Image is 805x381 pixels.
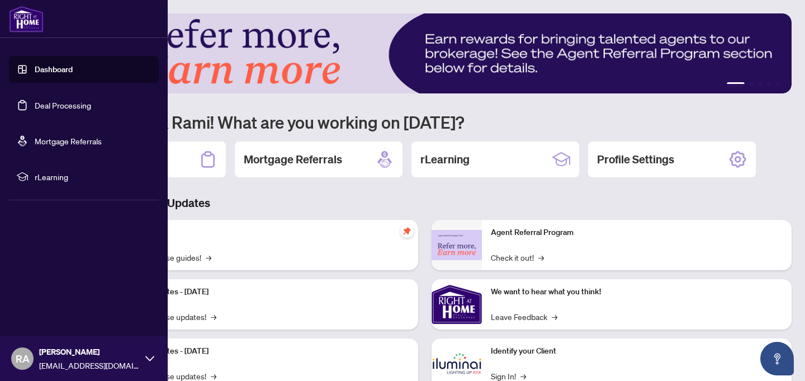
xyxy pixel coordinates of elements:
a: Deal Processing [35,100,91,110]
h3: Brokerage & Industry Updates [58,195,792,211]
button: 1 [727,82,745,87]
h2: rLearning [420,152,470,167]
img: logo [9,6,44,32]
p: Identify your Client [491,345,783,358]
span: [EMAIL_ADDRESS][DOMAIN_NAME] [39,359,140,371]
p: Platform Updates - [DATE] [117,286,409,298]
p: Agent Referral Program [491,227,783,239]
p: We want to hear what you think! [491,286,783,298]
img: Slide 0 [58,13,792,93]
a: Dashboard [35,64,73,74]
img: Agent Referral Program [432,230,482,261]
p: Self-Help [117,227,409,239]
span: → [538,251,544,264]
span: → [211,311,216,323]
span: → [206,251,211,264]
p: Platform Updates - [DATE] [117,345,409,358]
button: 4 [767,82,771,87]
a: Mortgage Referrals [35,136,102,146]
span: [PERSON_NAME] [39,346,140,358]
a: Leave Feedback→ [491,311,557,323]
img: We want to hear what you think! [432,279,482,330]
span: rLearning [35,171,151,183]
h2: Profile Settings [597,152,674,167]
button: 2 [749,82,754,87]
a: Check it out!→ [491,251,544,264]
span: pushpin [400,224,414,238]
h2: Mortgage Referrals [244,152,342,167]
span: → [552,311,557,323]
span: RA [16,351,30,366]
button: Open asap [760,342,794,375]
button: 3 [758,82,763,87]
h1: Welcome back Rami! What are you working on [DATE]? [58,111,792,133]
button: 5 [776,82,780,87]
